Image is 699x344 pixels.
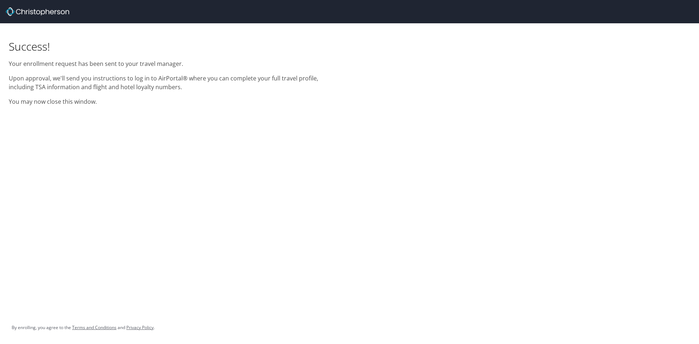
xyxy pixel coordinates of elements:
[126,324,154,331] a: Privacy Policy
[9,59,341,68] p: Your enrollment request has been sent to your travel manager.
[9,97,341,106] p: You may now close this window.
[9,39,341,54] h1: Success!
[9,74,341,91] p: Upon approval, we'll send you instructions to log in to AirPortal® where you can complete your fu...
[72,324,116,331] a: Terms and Conditions
[12,319,155,337] div: By enrolling, you agree to the and .
[6,7,69,16] img: cbt logo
